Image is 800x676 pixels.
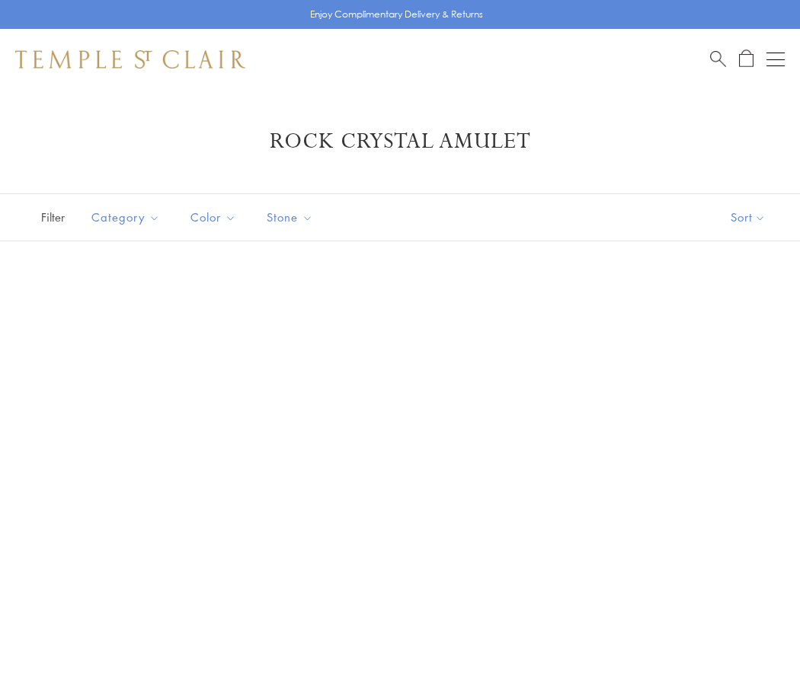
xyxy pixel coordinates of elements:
[739,49,754,69] a: Open Shopping Bag
[259,208,325,227] span: Stone
[80,200,171,234] button: Category
[710,49,726,69] a: Search
[766,50,785,69] button: Open navigation
[38,128,762,155] h1: Rock Crystal Amulet
[15,50,245,69] img: Temple St. Clair
[696,194,800,241] button: Show sort by
[183,208,248,227] span: Color
[84,208,171,227] span: Category
[310,7,483,22] p: Enjoy Complimentary Delivery & Returns
[255,200,325,234] button: Stone
[179,200,248,234] button: Color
